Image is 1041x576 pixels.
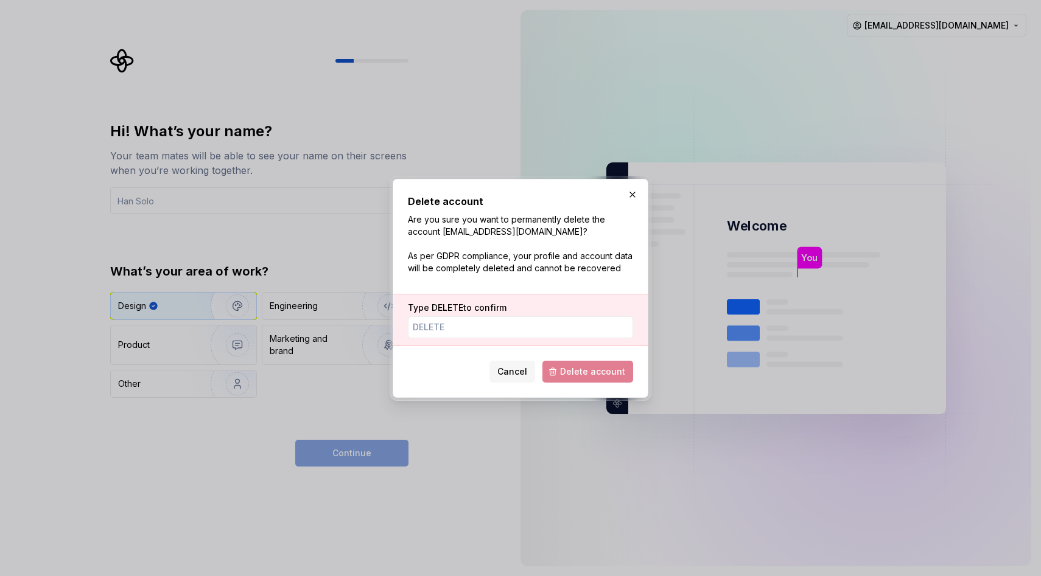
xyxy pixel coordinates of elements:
input: DELETE [408,316,633,338]
h2: Delete account [408,194,633,209]
p: Are you sure you want to permanently delete the account [EMAIL_ADDRESS][DOMAIN_NAME]? As per GDPR... [408,213,633,274]
button: Cancel [489,361,535,383]
span: Cancel [497,366,527,378]
span: DELETE [432,302,463,313]
label: Type to confirm [408,302,506,314]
